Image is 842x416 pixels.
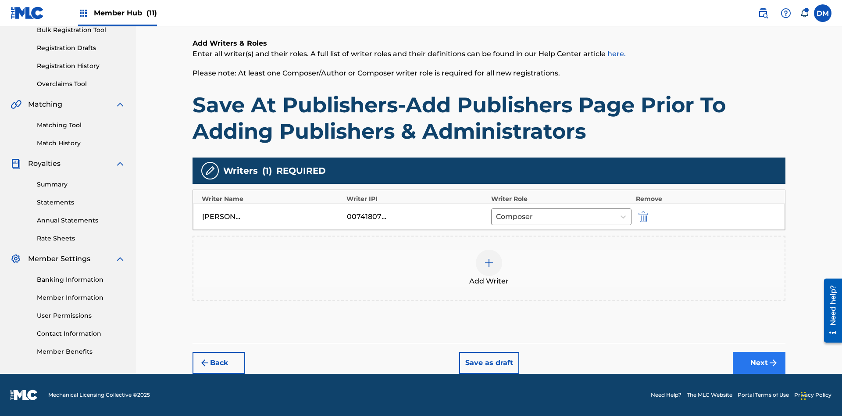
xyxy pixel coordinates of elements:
[37,293,125,302] a: Member Information
[491,194,631,204] div: Writer Role
[193,50,626,58] span: Enter all writer(s) and their roles. A full list of writer roles and their definitions can be fou...
[794,391,831,399] a: Privacy Policy
[733,352,785,374] button: Next
[346,194,487,204] div: Writer IPI
[78,8,89,18] img: Top Rightsholders
[738,391,789,399] a: Portal Terms of Use
[48,391,150,399] span: Mechanical Licensing Collective © 2025
[37,216,125,225] a: Annual Statements
[11,7,44,19] img: MLC Logo
[484,258,494,268] img: add
[37,61,125,71] a: Registration History
[37,275,125,284] a: Banking Information
[193,69,560,77] span: Please note: At least one Composer/Author or Composer writer role is required for all new registr...
[115,158,125,169] img: expand
[205,165,215,176] img: writers
[607,50,626,58] a: here.
[777,4,795,22] div: Help
[639,212,648,222] img: 12a2ab48e56ec057fbd8.svg
[28,158,61,169] span: Royalties
[37,311,125,320] a: User Permissions
[94,8,157,18] span: Member Hub
[11,254,21,264] img: Member Settings
[758,8,768,18] img: search
[28,254,90,264] span: Member Settings
[37,329,125,338] a: Contact Information
[814,4,831,22] div: User Menu
[37,25,125,35] a: Bulk Registration Tool
[37,139,125,148] a: Match History
[11,390,38,400] img: logo
[202,194,342,204] div: Writer Name
[115,99,125,110] img: expand
[223,164,258,177] span: Writers
[193,352,245,374] button: Back
[687,391,732,399] a: The MLC Website
[459,352,519,374] button: Save as draft
[781,8,791,18] img: help
[800,9,809,18] div: Notifications
[636,194,776,204] div: Remove
[801,383,806,409] div: Drag
[11,99,21,110] img: Matching
[469,276,509,287] span: Add Writer
[651,391,681,399] a: Need Help?
[37,79,125,89] a: Overclaims Tool
[37,121,125,130] a: Matching Tool
[262,164,272,177] span: ( 1 )
[193,38,785,49] h6: Add Writers & Roles
[768,358,778,368] img: f7272a7cc735f4ea7f67.svg
[11,158,21,169] img: Royalties
[37,234,125,243] a: Rate Sheets
[200,358,210,368] img: 7ee5dd4eb1f8a8e3ef2f.svg
[37,347,125,356] a: Member Benefits
[754,4,772,22] a: Public Search
[115,254,125,264] img: expand
[193,92,785,144] h1: Save At Publishers-Add Publishers Page Prior To Adding Publishers & Administrators
[37,43,125,53] a: Registration Drafts
[276,164,326,177] span: REQUIRED
[798,374,842,416] iframe: Chat Widget
[28,99,62,110] span: Matching
[146,9,157,17] span: (11)
[37,198,125,207] a: Statements
[817,275,842,347] iframe: Resource Center
[37,180,125,189] a: Summary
